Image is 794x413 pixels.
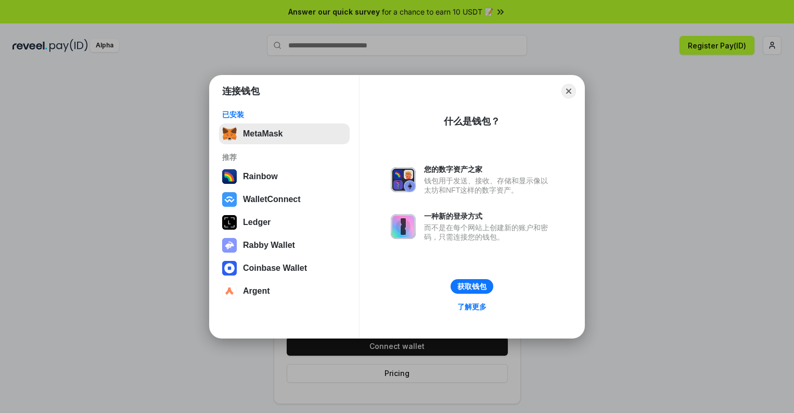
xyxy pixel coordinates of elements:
div: 什么是钱包？ [444,115,500,128]
button: MetaMask [219,123,350,144]
img: svg+xml,%3Csvg%20xmlns%3D%22http%3A%2F%2Fwww.w3.org%2F2000%2Fsvg%22%20fill%3D%22none%22%20viewBox... [391,167,416,192]
button: Close [561,84,576,98]
div: Coinbase Wallet [243,264,307,273]
img: svg+xml,%3Csvg%20xmlns%3D%22http%3A%2F%2Fwww.w3.org%2F2000%2Fsvg%22%20fill%3D%22none%22%20viewBox... [222,238,237,253]
div: Argent [243,286,270,296]
button: 获取钱包 [451,279,493,294]
button: Rabby Wallet [219,235,350,256]
img: svg+xml,%3Csvg%20width%3D%2228%22%20height%3D%2228%22%20viewBox%3D%220%200%2028%2028%22%20fill%3D... [222,261,237,276]
button: Rainbow [219,166,350,187]
img: svg+xml,%3Csvg%20width%3D%22120%22%20height%3D%22120%22%20viewBox%3D%220%200%20120%20120%22%20fil... [222,169,237,184]
div: 了解更多 [457,302,486,311]
button: Coinbase Wallet [219,258,350,279]
div: 而不是在每个网站上创建新的账户和密码，只需连接您的钱包。 [424,223,553,242]
div: Rabby Wallet [243,241,295,250]
img: svg+xml,%3Csvg%20fill%3D%22none%22%20height%3D%2233%22%20viewBox%3D%220%200%2035%2033%22%20width%... [222,127,237,141]
div: 钱包用于发送、接收、存储和显示像以太坊和NFT这样的数字资产。 [424,176,553,195]
div: WalletConnect [243,195,301,204]
button: WalletConnect [219,189,350,210]
img: svg+xml,%3Csvg%20width%3D%2228%22%20height%3D%2228%22%20viewBox%3D%220%200%2028%2028%22%20fill%3D... [222,284,237,298]
button: Ledger [219,212,350,233]
div: Rainbow [243,172,278,181]
div: 获取钱包 [457,282,486,291]
h1: 连接钱包 [222,85,260,97]
div: 您的数字资产之家 [424,165,553,174]
div: 推荐 [222,153,347,162]
button: Argent [219,281,350,302]
img: svg+xml,%3Csvg%20xmlns%3D%22http%3A%2F%2Fwww.w3.org%2F2000%2Fsvg%22%20width%3D%2228%22%20height%3... [222,215,237,230]
div: 已安装 [222,110,347,119]
img: svg+xml,%3Csvg%20width%3D%2228%22%20height%3D%2228%22%20viewBox%3D%220%200%2028%2028%22%20fill%3D... [222,192,237,207]
a: 了解更多 [451,300,493,314]
img: svg+xml,%3Csvg%20xmlns%3D%22http%3A%2F%2Fwww.w3.org%2F2000%2Fsvg%22%20fill%3D%22none%22%20viewBox... [391,214,416,239]
div: MetaMask [243,129,283,139]
div: Ledger [243,218,271,227]
div: 一种新的登录方式 [424,211,553,221]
